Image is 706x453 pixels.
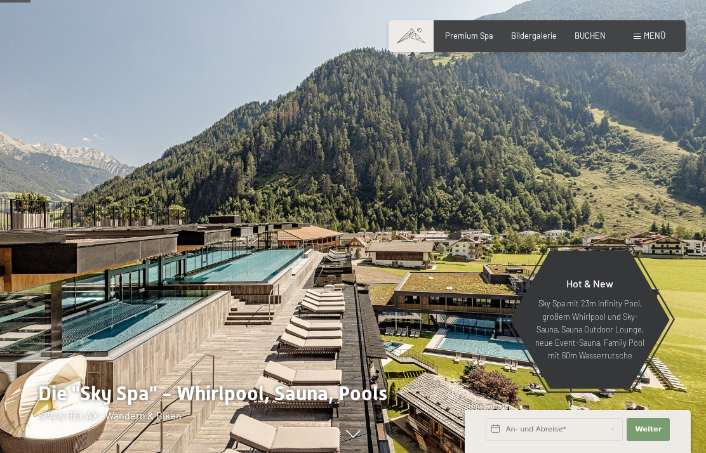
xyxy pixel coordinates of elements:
[511,30,557,41] a: Bildergalerie
[509,250,670,390] a: Hot & New Sky Spa mit 23m Infinity Pool, großem Whirlpool und Sky-Sauna, Sauna Outdoor Lounge, ne...
[644,30,665,41] span: Menü
[635,424,662,435] span: Weiter
[465,402,509,410] span: Schnellanfrage
[566,277,613,289] span: Hot & New
[535,297,645,362] p: Sky Spa mit 23m Infinity Pool, großem Whirlpool und Sky-Sauna, Sauna Outdoor Lounge, neue Event-S...
[445,30,493,41] a: Premium Spa
[627,418,670,441] button: Weiter
[575,30,606,41] a: BUCHEN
